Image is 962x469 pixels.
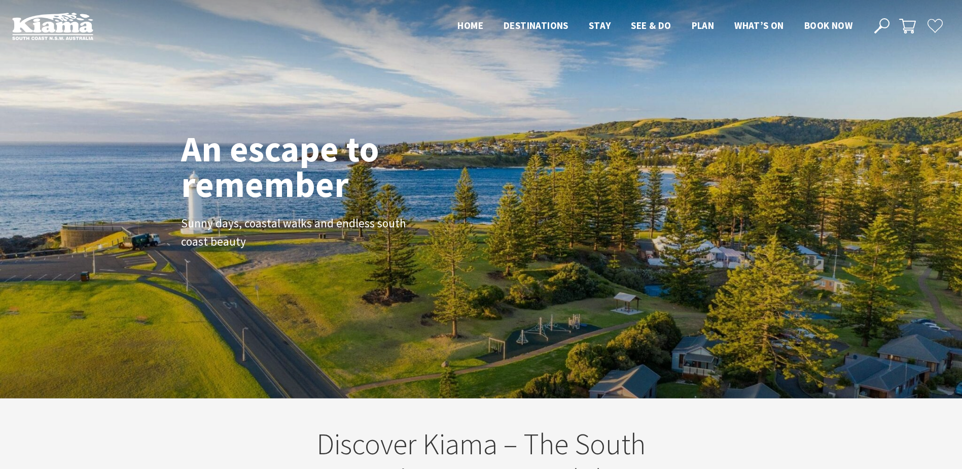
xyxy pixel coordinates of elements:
span: Plan [692,19,715,31]
h1: An escape to remember [181,131,460,202]
span: Destinations [504,19,568,31]
span: See & Do [631,19,671,31]
span: Book now [804,19,852,31]
span: Stay [589,19,611,31]
nav: Main Menu [447,18,863,35]
span: Home [457,19,483,31]
span: What’s On [734,19,784,31]
img: Kiama Logo [12,12,93,40]
p: Sunny days, coastal walks and endless south coast beauty [181,214,409,252]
